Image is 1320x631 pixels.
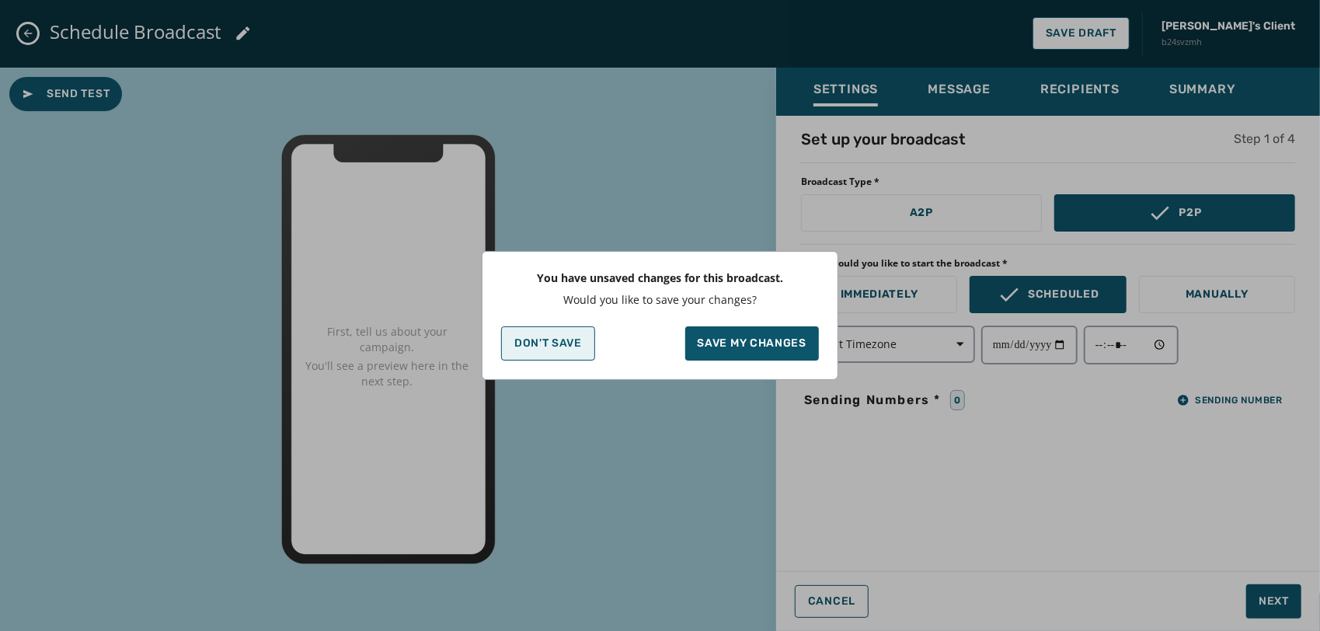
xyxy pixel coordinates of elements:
button: Save my changes [685,326,820,361]
p: You have unsaved changes for this broadcast. [537,270,783,286]
p: Would you like to save your changes? [537,292,783,308]
p: Don't Save [514,337,582,350]
button: Don't Save [501,326,595,361]
p: Save my changes [698,336,807,351]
